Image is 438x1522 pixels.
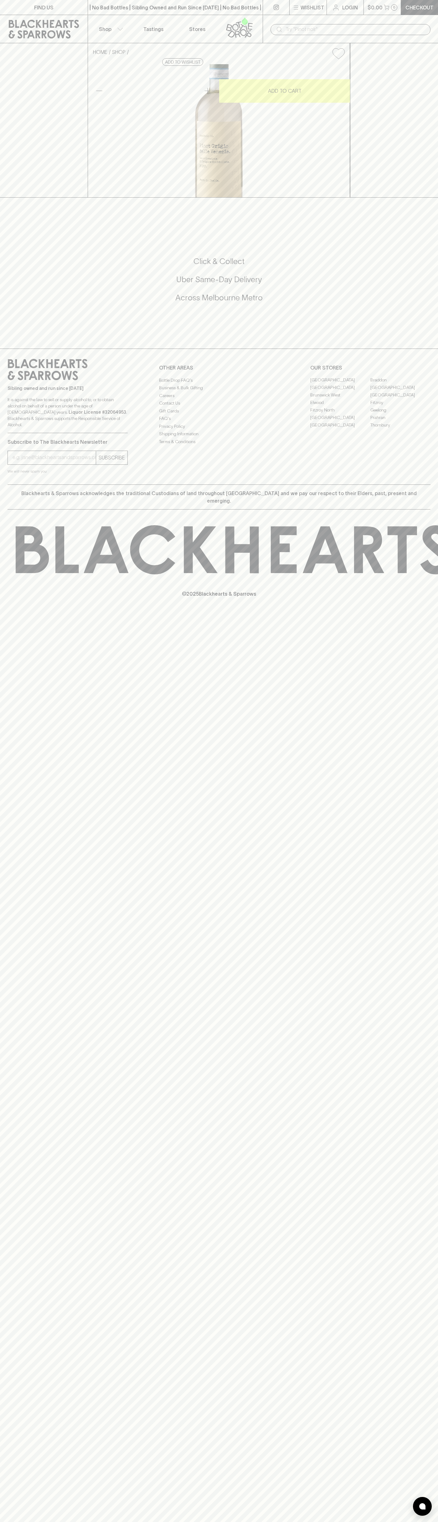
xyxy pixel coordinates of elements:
[310,399,370,406] a: Elwood
[69,410,126,415] strong: Liquor License #32064953
[159,415,279,422] a: FAQ's
[99,25,111,33] p: Shop
[159,422,279,430] a: Privacy Policy
[34,4,54,11] p: FIND US
[131,15,175,43] a: Tastings
[159,392,279,399] a: Careers
[159,400,279,407] a: Contact Us
[159,376,279,384] a: Bottle Drop FAQ's
[310,422,370,429] a: [GEOGRAPHIC_DATA]
[8,292,430,303] h5: Across Melbourne Metro
[310,384,370,391] a: [GEOGRAPHIC_DATA]
[370,399,430,406] a: Fitzroy
[96,451,127,464] button: SUBSCRIBE
[268,87,301,95] p: ADD TO CART
[419,1503,425,1509] img: bubble-icon
[370,406,430,414] a: Geelong
[93,49,107,55] a: HOME
[8,256,430,267] h5: Click & Collect
[159,438,279,445] a: Terms & Conditions
[370,376,430,384] a: Braddon
[370,391,430,399] a: [GEOGRAPHIC_DATA]
[99,454,125,461] p: SUBSCRIBE
[310,414,370,422] a: [GEOGRAPHIC_DATA]
[8,274,430,285] h5: Uber Same-Day Delivery
[8,231,430,336] div: Call to action block
[159,407,279,415] a: Gift Cards
[8,468,128,474] p: We will never spam you
[159,430,279,438] a: Shipping Information
[189,25,205,33] p: Stores
[175,15,219,43] a: Stores
[405,4,434,11] p: Checkout
[219,79,350,103] button: ADD TO CART
[88,64,350,197] img: 17299.png
[8,385,128,391] p: Sibling owned and run since [DATE]
[8,396,128,428] p: It is against the law to sell or supply alcohol to, or to obtain alcohol on behalf of a person un...
[370,422,430,429] a: Thornbury
[393,6,395,9] p: 0
[370,414,430,422] a: Prahran
[310,391,370,399] a: Brunswick West
[286,24,425,34] input: Try "Pinot noir"
[342,4,358,11] p: Login
[310,376,370,384] a: [GEOGRAPHIC_DATA]
[162,58,203,66] button: Add to wishlist
[330,46,347,62] button: Add to wishlist
[368,4,383,11] p: $0.00
[159,384,279,392] a: Business & Bulk Gifting
[310,364,430,371] p: OUR STORES
[88,15,132,43] button: Shop
[301,4,324,11] p: Wishlist
[8,438,128,446] p: Subscribe to The Blackhearts Newsletter
[12,489,426,505] p: Blackhearts & Sparrows acknowledges the traditional Custodians of land throughout [GEOGRAPHIC_DAT...
[159,364,279,371] p: OTHER AREAS
[310,406,370,414] a: Fitzroy North
[370,384,430,391] a: [GEOGRAPHIC_DATA]
[143,25,163,33] p: Tastings
[112,49,126,55] a: SHOP
[13,453,96,463] input: e.g. jane@blackheartsandsparrows.com.au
